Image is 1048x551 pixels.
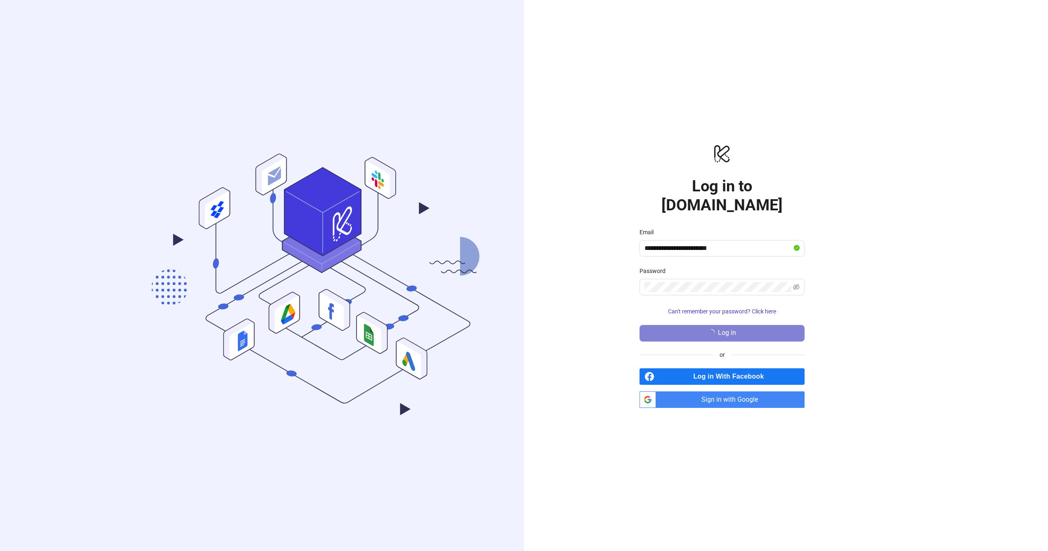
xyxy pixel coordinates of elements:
[640,177,805,214] h1: Log in to [DOMAIN_NAME]
[718,329,736,337] span: Log in
[640,228,659,237] label: Email
[658,368,805,385] span: Log in With Facebook
[659,391,805,408] span: Sign in with Google
[644,282,791,292] input: Password
[640,266,671,275] label: Password
[640,368,805,385] a: Log in With Facebook
[668,308,776,315] span: Can't remember your password? Click here
[713,350,732,359] span: or
[644,243,792,253] input: Email
[640,308,805,315] a: Can't remember your password? Click here
[640,391,805,408] a: Sign in with Google
[793,284,800,290] span: eye-invisible
[640,325,805,341] button: Log in
[707,328,715,337] span: loading
[640,305,805,318] button: Can't remember your password? Click here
